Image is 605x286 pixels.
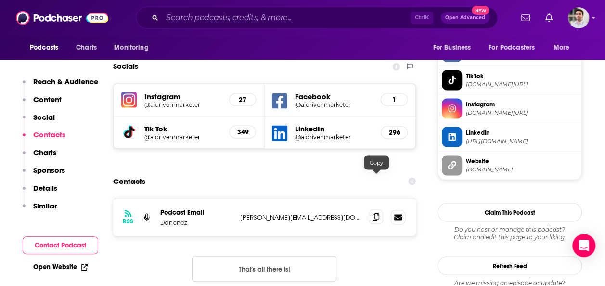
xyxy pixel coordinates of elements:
span: New [472,6,489,15]
a: Charts [70,39,103,57]
button: open menu [426,39,483,57]
h5: 349 [237,128,248,136]
img: iconImage [121,92,137,107]
a: @aidrivenmarketer [144,133,221,140]
span: Logged in as sam_beutlerink [568,7,589,28]
span: More [554,41,570,54]
a: TikTok[DOMAIN_NAME][URL] [442,70,578,90]
a: Show notifications dropdown [517,10,534,26]
button: Contacts [23,130,65,148]
button: Content [23,95,62,113]
a: Linkedin[URL][DOMAIN_NAME] [442,127,578,147]
h5: 27 [237,95,248,104]
img: User Profile [568,7,589,28]
span: Ctrl K [411,12,433,24]
span: tiktok.com/@aidrivenmarketer [466,80,578,88]
h5: 1 [389,95,399,104]
button: Show profile menu [568,7,589,28]
h5: Instagram [144,91,221,101]
span: Podcasts [30,41,58,54]
button: open menu [482,39,549,57]
h3: RSS [123,217,133,225]
button: Contact Podcast [23,236,98,254]
button: Reach & Audience [23,77,98,95]
a: @aidrivenmarketer [295,101,373,108]
span: Do you host or manage this podcast? [438,225,582,233]
p: Similar [33,201,57,210]
input: Search podcasts, credits, & more... [162,10,411,26]
button: Open AdvancedNew [441,12,489,24]
span: TikTok [466,71,578,80]
button: Sponsors [23,166,65,183]
a: @aidrivenmarketer [295,133,373,140]
span: Website [466,156,578,165]
p: Details [33,183,57,193]
div: Open Intercom Messenger [572,234,595,257]
p: Reach & Audience [33,77,98,86]
p: Danchez [160,218,232,226]
p: Contacts [33,130,65,139]
span: For Podcasters [489,41,535,54]
div: Copy [364,155,389,169]
button: Details [23,183,57,201]
span: Linkedin [466,128,578,137]
a: Instagram[DOMAIN_NAME][URL] [442,98,578,118]
a: Website[DOMAIN_NAME] [442,155,578,175]
span: Instagram [466,100,578,108]
p: Charts [33,148,56,157]
h2: Contacts [113,172,145,190]
button: Refresh Feed [438,256,582,275]
button: Nothing here. [192,256,336,282]
img: Podchaser - Follow, Share and Rate Podcasts [16,9,108,27]
h5: Tik Tok [144,124,221,133]
a: @aidrivenmarketer [144,101,221,108]
span: Monitoring [114,41,148,54]
button: Social [23,113,55,130]
span: Charts [76,41,97,54]
span: instagram.com/aidrivenmarketer [466,109,578,116]
button: open menu [23,39,71,57]
p: [PERSON_NAME][EMAIL_ADDRESS][DOMAIN_NAME] [240,213,361,221]
div: Search podcasts, credits, & more... [136,7,498,29]
h2: Socials [113,57,138,76]
button: open menu [107,39,161,57]
a: Open Website [33,263,88,271]
span: danchez.com [466,166,578,173]
h5: 296 [389,128,399,136]
h5: Facebook [295,91,373,101]
button: Similar [23,201,57,219]
span: https://www.linkedin.com/company/aidrivenmarketer [466,137,578,144]
button: open menu [547,39,582,57]
p: Social [33,113,55,122]
span: For Business [433,41,471,54]
p: Sponsors [33,166,65,175]
a: Show notifications dropdown [541,10,556,26]
p: Content [33,95,62,104]
span: Open Advanced [445,15,485,20]
h5: LinkedIn [295,124,373,133]
p: Podcast Email [160,208,232,216]
div: Claim and edit this page to your liking. [438,225,582,241]
button: Charts [23,148,56,166]
button: Claim This Podcast [438,203,582,221]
